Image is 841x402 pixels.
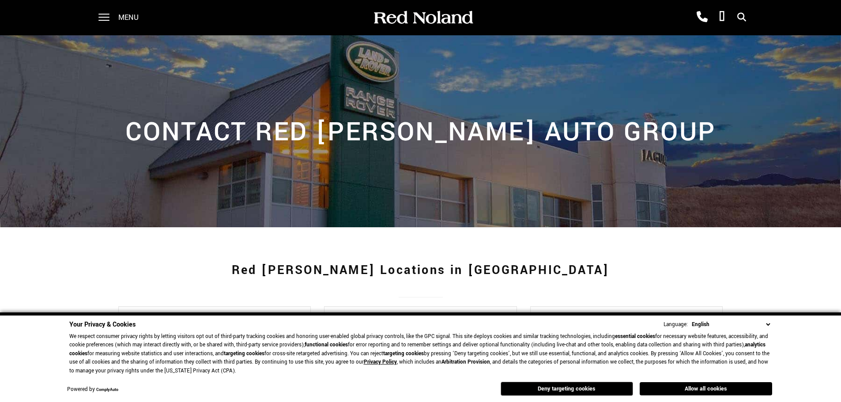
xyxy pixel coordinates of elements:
strong: essential cookies [615,333,655,340]
p: We respect consumer privacy rights by letting visitors opt out of third-party tracking cookies an... [69,332,772,376]
strong: targeting cookies [383,350,424,357]
button: Allow all cookies [640,382,772,395]
h2: Contact Red [PERSON_NAME] Auto Group [118,111,723,151]
select: Language Select [690,320,772,329]
div: Powered by [67,387,118,393]
span: Your Privacy & Cookies [69,320,136,329]
strong: targeting cookies [224,350,264,357]
div: Language: [664,322,688,327]
button: Deny targeting cookies [501,382,633,396]
img: Red Noland Auto Group [372,10,474,26]
strong: functional cookies [305,341,348,349]
strong: Arbitration Provision [441,358,490,366]
a: ComplyAuto [96,387,118,393]
a: Privacy Policy [364,358,397,366]
h1: Red [PERSON_NAME] Locations in [GEOGRAPHIC_DATA] [118,253,723,288]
